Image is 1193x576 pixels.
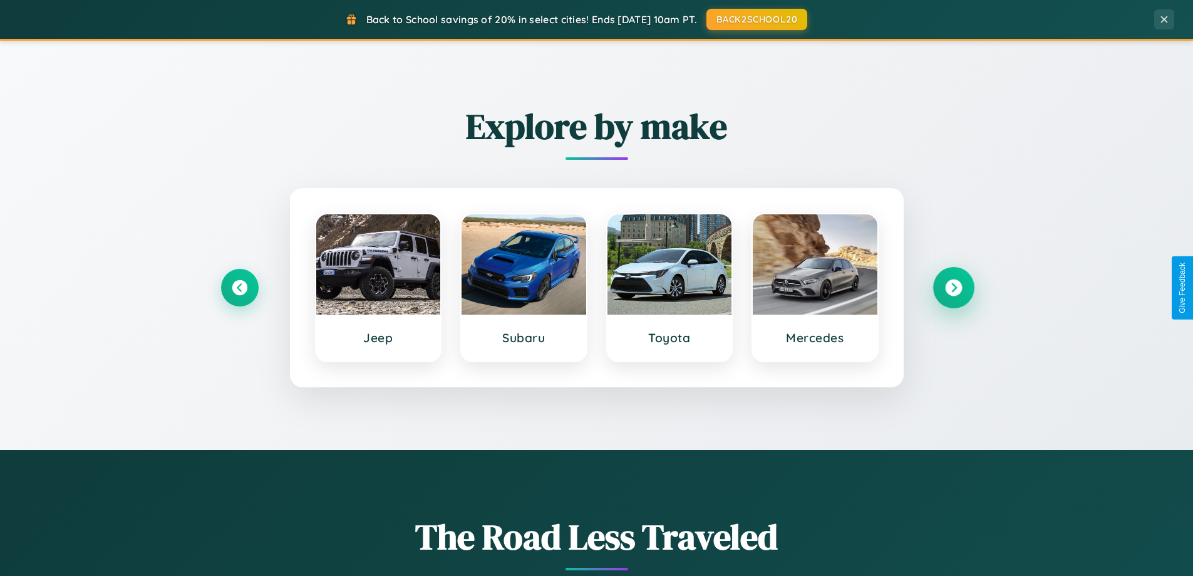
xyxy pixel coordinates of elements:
[1178,263,1187,313] div: Give Feedback
[620,330,720,345] h3: Toyota
[221,102,973,150] h2: Explore by make
[706,9,807,30] button: BACK2SCHOOL20
[221,513,973,561] h1: The Road Less Traveled
[474,330,574,345] h3: Subaru
[329,330,428,345] h3: Jeep
[366,13,697,26] span: Back to School savings of 20% in select cities! Ends [DATE] 10am PT.
[765,330,865,345] h3: Mercedes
